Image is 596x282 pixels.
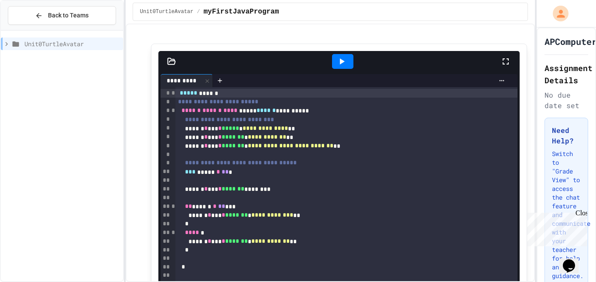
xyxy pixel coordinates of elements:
button: Back to Teams [8,6,116,25]
h3: Need Help? [552,125,581,146]
div: My Account [544,3,571,24]
p: Switch to "Grade View" to access the chat feature and communicate with your teacher for help and ... [552,149,581,280]
span: / [197,8,200,15]
div: No due date set [545,90,588,111]
iframe: chat widget [524,209,587,246]
div: Chat with us now!Close [3,3,60,55]
iframe: chat widget [559,247,587,273]
span: Unit0TurtleAvatar [140,8,193,15]
span: Back to Teams [48,11,89,20]
h2: Assignment Details [545,62,588,86]
span: myFirstJavaProgram [203,7,279,17]
span: Unit0TurtleAvatar [24,39,120,48]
